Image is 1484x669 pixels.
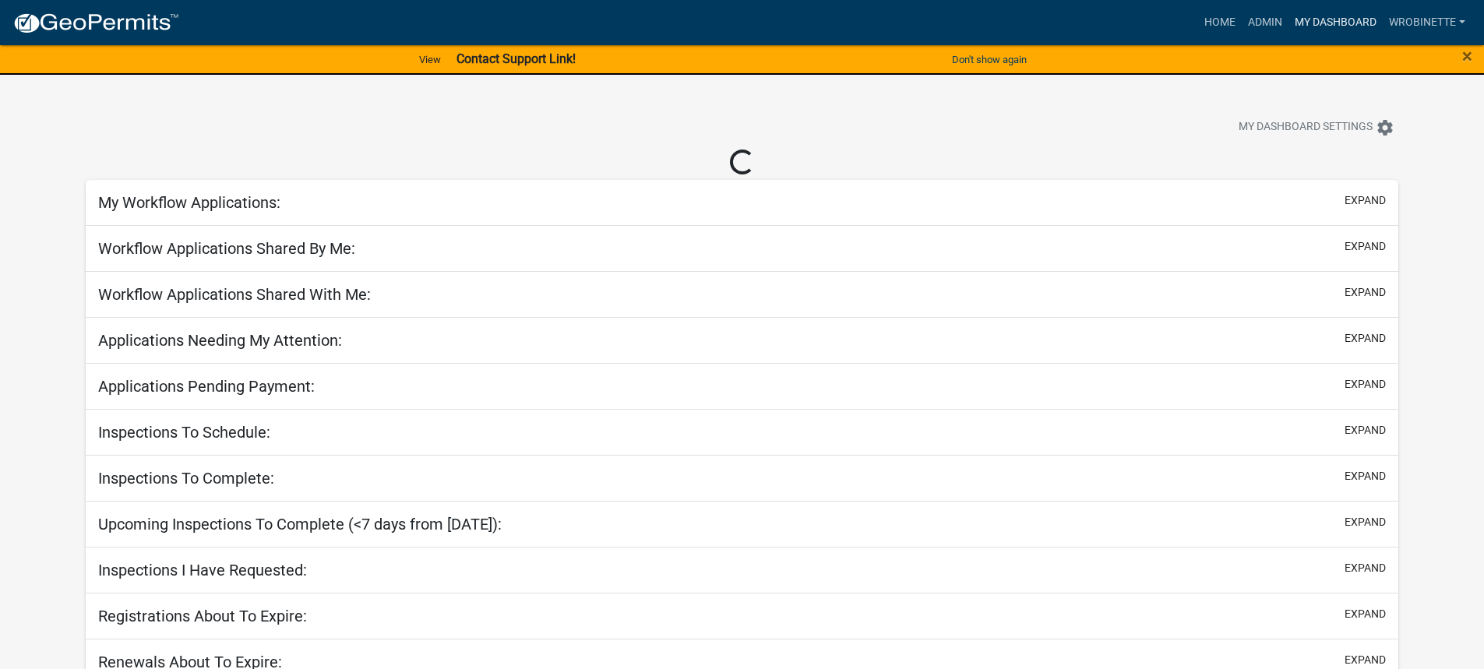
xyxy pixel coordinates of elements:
button: expand [1345,652,1386,668]
button: expand [1345,192,1386,209]
button: expand [1345,468,1386,484]
h5: Inspections To Complete: [98,469,274,488]
a: Admin [1242,8,1288,37]
button: My Dashboard Settingssettings [1226,112,1407,143]
h5: Workflow Applications Shared With Me: [98,285,371,304]
i: settings [1376,118,1394,137]
button: expand [1345,330,1386,347]
button: Don't show again [946,47,1033,72]
a: wrobinette [1383,8,1472,37]
h5: Inspections To Schedule: [98,423,270,442]
a: My Dashboard [1288,8,1383,37]
h5: My Workflow Applications: [98,193,280,212]
h5: Applications Needing My Attention: [98,331,342,350]
button: expand [1345,238,1386,255]
span: My Dashboard Settings [1239,118,1373,137]
h5: Registrations About To Expire: [98,607,307,625]
button: expand [1345,514,1386,530]
a: View [413,47,447,72]
button: expand [1345,376,1386,393]
strong: Contact Support Link! [456,51,576,66]
button: expand [1345,560,1386,576]
h5: Inspections I Have Requested: [98,561,307,579]
h5: Applications Pending Payment: [98,377,315,396]
button: expand [1345,422,1386,438]
h5: Upcoming Inspections To Complete (<7 days from [DATE]): [98,515,502,533]
button: Close [1462,47,1472,65]
a: Home [1198,8,1242,37]
h5: Workflow Applications Shared By Me: [98,239,355,258]
button: expand [1345,606,1386,622]
span: × [1462,45,1472,67]
button: expand [1345,284,1386,301]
